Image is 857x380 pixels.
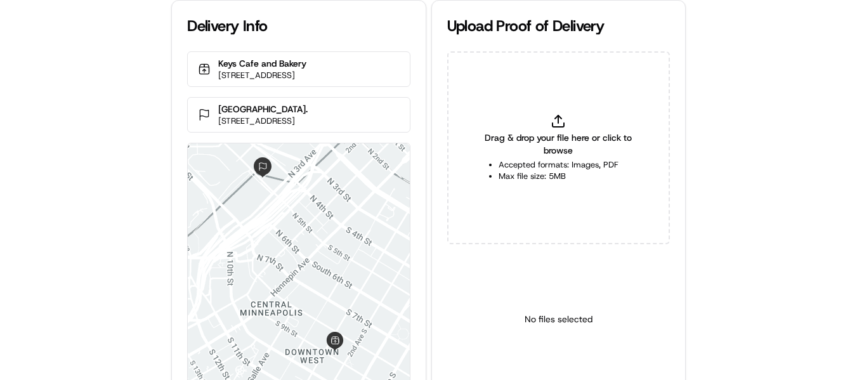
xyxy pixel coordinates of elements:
p: [GEOGRAPHIC_DATA]. [218,103,308,115]
p: [STREET_ADDRESS] [218,115,308,127]
li: Accepted formats: Images, PDF [499,159,618,171]
li: Max file size: 5MB [499,171,618,182]
p: [STREET_ADDRESS] [218,70,306,81]
p: Keys Cafe and Bakery [218,57,306,70]
p: No files selected [525,313,592,325]
div: Upload Proof of Delivery [447,16,670,36]
div: Delivery Info [187,16,410,36]
span: Drag & drop your file here or click to browse [479,131,638,157]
